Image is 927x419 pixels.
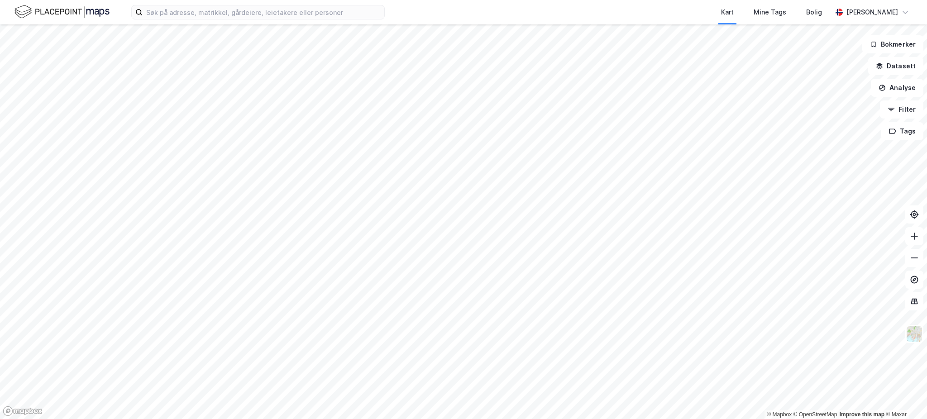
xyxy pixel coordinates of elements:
[882,376,927,419] div: Kontrollprogram for chat
[721,7,734,18] div: Kart
[868,57,923,75] button: Datasett
[882,376,927,419] iframe: Chat Widget
[862,35,923,53] button: Bokmerker
[840,411,884,418] a: Improve this map
[767,411,792,418] a: Mapbox
[906,325,923,343] img: Z
[846,7,898,18] div: [PERSON_NAME]
[880,100,923,119] button: Filter
[754,7,786,18] div: Mine Tags
[871,79,923,97] button: Analyse
[806,7,822,18] div: Bolig
[143,5,384,19] input: Søk på adresse, matrikkel, gårdeiere, leietakere eller personer
[14,4,110,20] img: logo.f888ab2527a4732fd821a326f86c7f29.svg
[3,406,43,416] a: Mapbox homepage
[881,122,923,140] button: Tags
[793,411,837,418] a: OpenStreetMap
